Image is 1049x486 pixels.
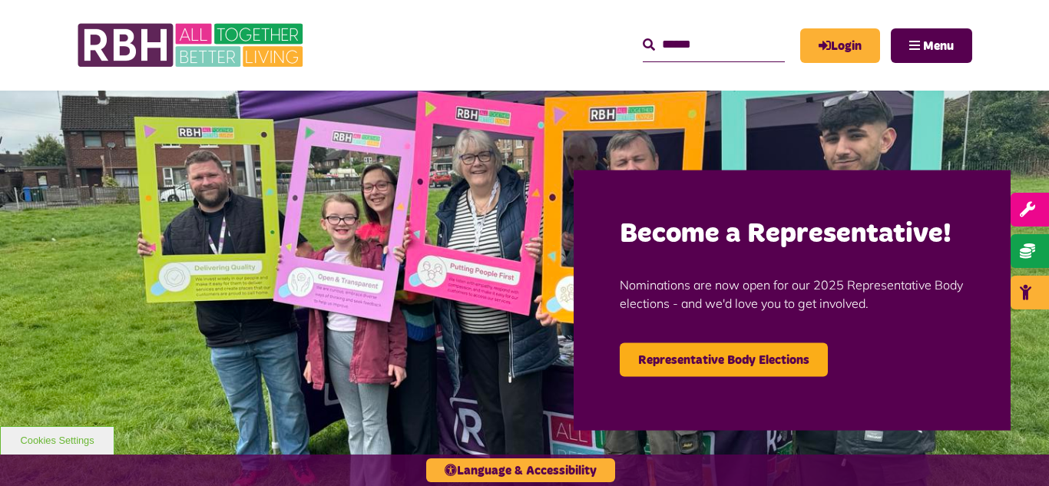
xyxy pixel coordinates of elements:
[426,458,615,482] button: Language & Accessibility
[620,252,965,335] p: Nominations are now open for our 2025 Representative Body elections - and we'd love you to get in...
[77,15,307,75] img: RBH
[620,216,965,252] h2: Become a Representative!
[923,40,954,52] span: Menu
[620,342,828,376] a: Representative Body Elections
[800,28,880,63] a: MyRBH
[891,28,972,63] button: Navigation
